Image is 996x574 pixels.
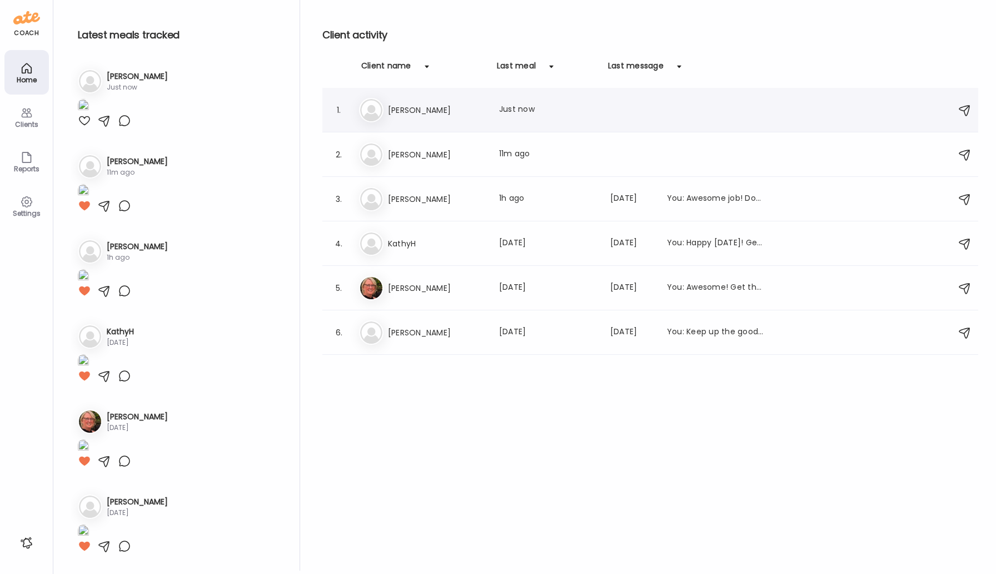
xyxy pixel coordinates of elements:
img: avatars%2FahVa21GNcOZO3PHXEF6GyZFFpym1 [360,277,382,299]
div: [DATE] [107,508,168,518]
div: Just now [499,103,597,117]
h3: [PERSON_NAME] [388,326,486,339]
div: 1. [332,103,346,117]
div: You: Happy [DATE]! Get that food/water/sleep in from the past few days [DATE]! Enjoy your weekend! [667,237,765,250]
div: Client name [361,60,411,78]
img: bg-avatar-default.svg [79,70,101,92]
div: [DATE] [107,338,134,348]
img: bg-avatar-default.svg [79,325,101,348]
div: 5. [332,281,346,295]
div: [DATE] [610,326,654,339]
h3: [PERSON_NAME] [388,103,486,117]
img: images%2FCVHIpVfqQGSvEEy3eBAt9lLqbdp1%2FyfBPilHmn7J6mCMggygh%2F9wT694WXapGMfYQ3LVAk_1080 [78,269,89,284]
h3: KathyH [388,237,486,250]
div: 6. [332,326,346,339]
h3: [PERSON_NAME] [107,71,168,82]
div: [DATE] [499,326,597,339]
div: [DATE] [499,281,597,295]
img: avatars%2FahVa21GNcOZO3PHXEF6GyZFFpym1 [79,410,101,433]
h3: [PERSON_NAME] [388,192,486,206]
div: Home [7,76,47,83]
img: images%2FahVa21GNcOZO3PHXEF6GyZFFpym1%2F23fUYNspLZCcq3WbdSK0%2F9vcxGCZeiJvCewLNPIf9_1080 [78,439,89,454]
div: You: Keep up the good work! Get that food in! [667,326,765,339]
img: bg-avatar-default.svg [360,188,382,210]
div: coach [14,28,39,38]
div: Reports [7,165,47,172]
div: 3. [332,192,346,206]
div: 1h ago [107,253,168,263]
div: You: Awesome! Get that sleep in for [DATE] and [DATE], you're doing great! [667,281,765,295]
div: [DATE] [610,192,654,206]
img: bg-avatar-default.svg [360,99,382,121]
div: Last meal [497,60,536,78]
div: [DATE] [499,237,597,250]
h2: Latest meals tracked [78,27,282,43]
img: bg-avatar-default.svg [360,232,382,255]
div: Settings [7,210,47,217]
div: [DATE] [610,237,654,250]
h3: [PERSON_NAME] [388,148,486,161]
h3: KathyH [107,326,134,338]
h3: [PERSON_NAME] [107,496,168,508]
h3: [PERSON_NAME] [388,281,486,295]
img: bg-avatar-default.svg [360,321,382,344]
h3: [PERSON_NAME] [107,156,168,167]
div: Last message [608,60,664,78]
img: images%2FTWbYycbN6VXame8qbTiqIxs9Hvy2%2FENfDBsCWQYMzxHGXlG9c%2FFAVi4LZC3hF5Ff5J33Z4_1080 [78,524,89,540]
div: Clients [7,121,47,128]
div: 11m ago [499,148,597,161]
h2: Client activity [322,27,978,43]
div: [DATE] [107,423,168,433]
div: Just now [107,82,168,92]
img: images%2FMmnsg9FMMIdfUg6NitmvFa1XKOJ3%2FB77HXrGsK5v8TQKRjvyP%2FOAir3xpDqRSqksocWGt5_1080 [78,184,89,199]
img: bg-avatar-default.svg [79,155,101,177]
img: images%2FMTny8fGZ1zOH0uuf6Y6gitpLC3h1%2FGDOGd4TLh1UCzzxAx6H2%2FbnV8A4X66vmwbCxSwkZZ_1080 [78,354,89,369]
h3: [PERSON_NAME] [107,241,168,253]
img: bg-avatar-default.svg [79,496,101,518]
img: ate [13,9,40,27]
img: bg-avatar-default.svg [360,143,382,166]
div: 2. [332,148,346,161]
h3: [PERSON_NAME] [107,411,168,423]
img: images%2FZ3DZsm46RFSj8cBEpbhayiVxPSD3%2FT3gxo6nN9Pl9FYK3TA3y%2FvwRLWIDj6ZWiQD7Yefvw_1080 [78,99,89,114]
div: [DATE] [610,281,654,295]
div: 1h ago [499,192,597,206]
div: You: Awesome job! Don't forget to add in sleep and water intake! Keep up the good work! [667,192,765,206]
div: 4. [332,237,346,250]
div: 11m ago [107,167,168,177]
img: bg-avatar-default.svg [79,240,101,263]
